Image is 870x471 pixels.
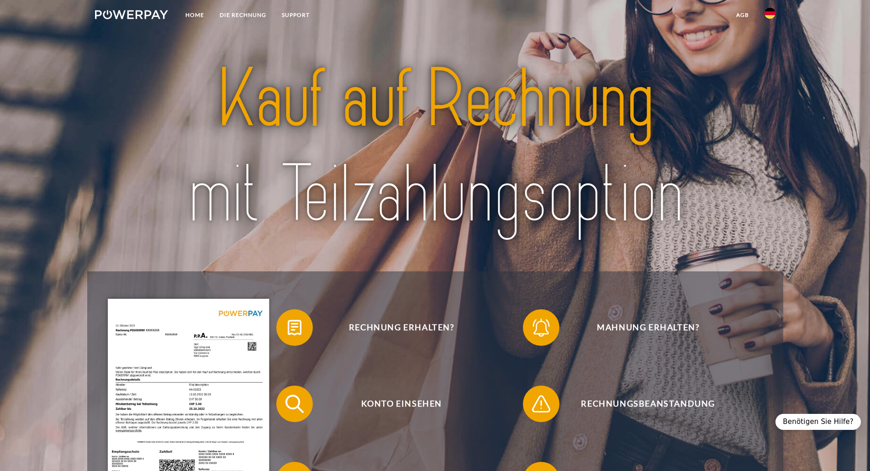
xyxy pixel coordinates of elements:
[775,414,861,430] div: Benötigen Sie Hilfe?
[283,316,306,339] img: qb_bill.svg
[178,7,212,23] a: Home
[212,7,274,23] a: DIE RECHNUNG
[530,316,553,339] img: qb_bell.svg
[95,10,169,19] img: logo-powerpay-white.svg
[536,386,760,422] span: Rechnungsbeanstandung
[276,309,514,346] button: Rechnung erhalten?
[523,386,760,422] button: Rechnungsbeanstandung
[290,386,513,422] span: Konto einsehen
[290,309,513,346] span: Rechnung erhalten?
[765,8,775,19] img: de
[276,386,514,422] button: Konto einsehen
[728,7,757,23] a: agb
[536,309,760,346] span: Mahnung erhalten?
[523,309,760,346] button: Mahnung erhalten?
[274,7,317,23] a: SUPPORT
[128,47,742,247] img: title-powerpay_de.svg
[530,392,553,415] img: qb_warning.svg
[283,392,306,415] img: qb_search.svg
